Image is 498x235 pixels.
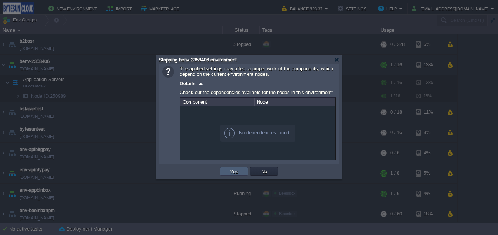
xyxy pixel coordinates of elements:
[220,125,295,142] div: No dependencies found
[181,98,254,106] div: Component
[228,168,240,175] button: Yes
[180,88,336,97] div: Check out the dependencies available for the nodes in this environment:
[180,66,333,77] span: The applied settings may affect a proper work of the components, which depend on the current envi...
[255,98,332,106] div: Node
[159,57,237,63] span: Stopping benv-2358406 environment
[259,168,269,175] button: No
[180,81,196,86] span: Details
